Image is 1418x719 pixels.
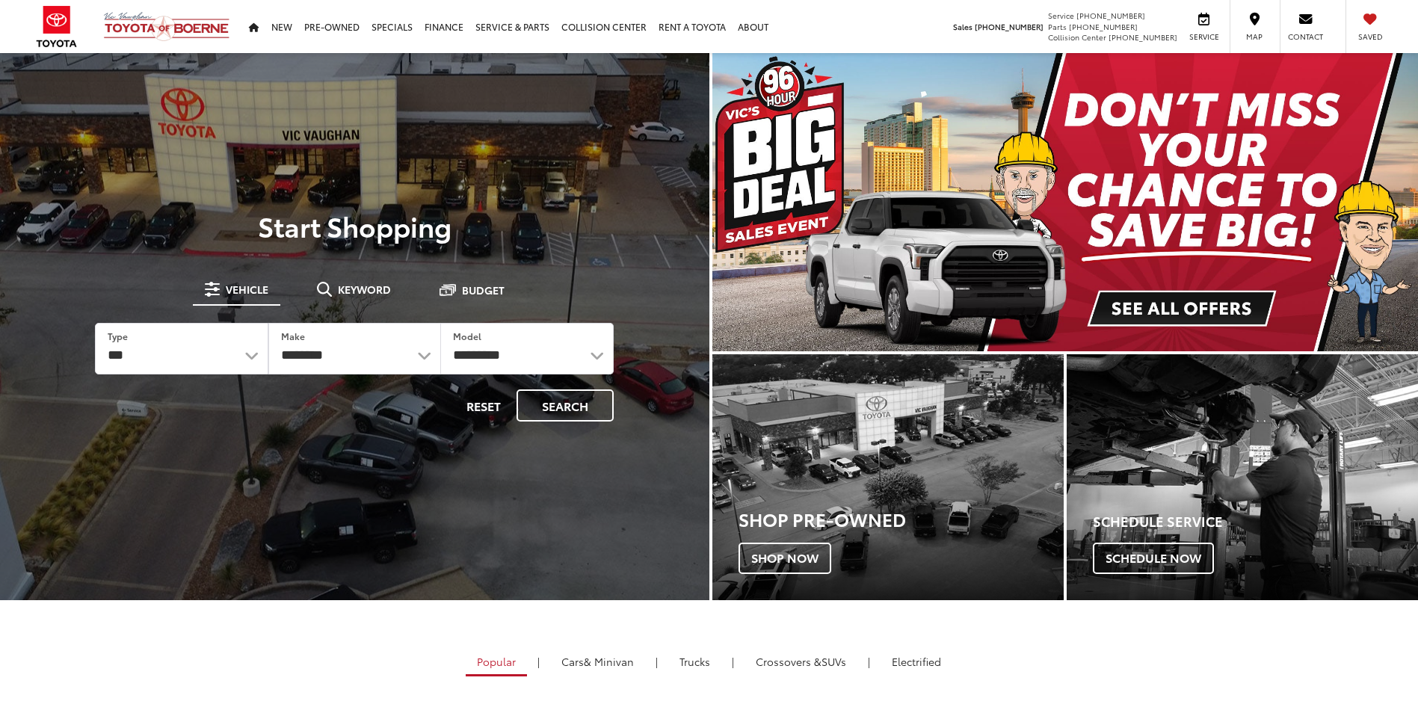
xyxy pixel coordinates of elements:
[584,654,634,669] span: & Minivan
[1048,21,1067,32] span: Parts
[1048,31,1106,43] span: Collision Center
[103,11,230,42] img: Vic Vaughan Toyota of Boerne
[108,330,128,342] label: Type
[1093,514,1418,529] h4: Schedule Service
[466,649,527,676] a: Popular
[281,330,305,342] label: Make
[226,284,268,294] span: Vehicle
[1109,31,1177,43] span: [PHONE_NUMBER]
[453,330,481,342] label: Model
[953,21,972,32] span: Sales
[1093,543,1214,574] span: Schedule Now
[462,285,505,295] span: Budget
[745,649,857,674] a: SUVs
[668,649,721,674] a: Trucks
[881,649,952,674] a: Electrified
[1354,31,1387,42] span: Saved
[534,654,543,669] li: |
[63,211,647,241] p: Start Shopping
[1069,21,1138,32] span: [PHONE_NUMBER]
[739,543,831,574] span: Shop Now
[728,654,738,669] li: |
[1076,10,1145,21] span: [PHONE_NUMBER]
[712,354,1064,600] div: Toyota
[1048,10,1074,21] span: Service
[975,21,1044,32] span: [PHONE_NUMBER]
[1067,354,1418,600] div: Toyota
[454,389,514,422] button: Reset
[756,654,821,669] span: Crossovers &
[652,654,662,669] li: |
[1238,31,1271,42] span: Map
[517,389,614,422] button: Search
[739,509,1064,528] h3: Shop Pre-Owned
[1067,354,1418,600] a: Schedule Service Schedule Now
[550,649,645,674] a: Cars
[864,654,874,669] li: |
[712,354,1064,600] a: Shop Pre-Owned Shop Now
[1288,31,1323,42] span: Contact
[338,284,391,294] span: Keyword
[1187,31,1221,42] span: Service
